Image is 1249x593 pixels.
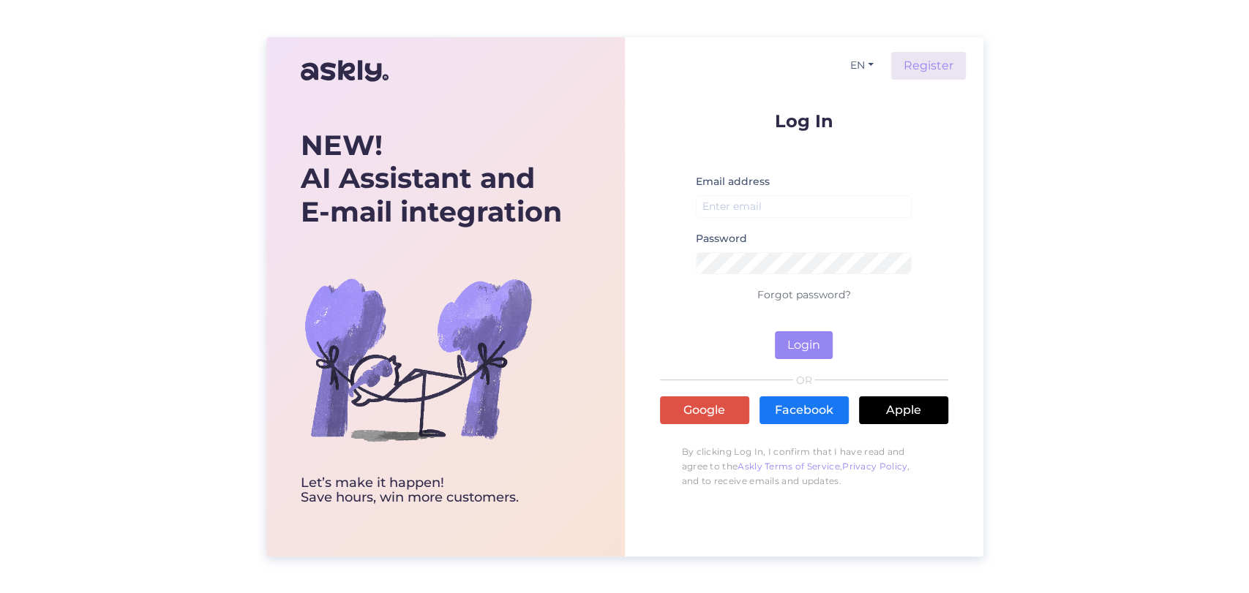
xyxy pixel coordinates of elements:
[696,174,770,189] label: Email address
[660,396,749,424] a: Google
[738,461,840,472] a: Askly Terms of Service
[301,128,383,162] b: NEW!
[844,55,879,76] button: EN
[301,242,535,476] img: bg-askly
[757,288,851,301] a: Forgot password?
[696,231,747,246] label: Password
[775,331,833,359] button: Login
[301,476,562,505] div: Let’s make it happen! Save hours, win more customers.
[660,112,948,130] p: Log In
[660,437,948,496] p: By clicking Log In, I confirm that I have read and agree to the , , and to receive emails and upd...
[301,129,562,229] div: AI Assistant and E-mail integration
[759,396,849,424] a: Facebook
[696,195,912,218] input: Enter email
[859,396,948,424] a: Apple
[793,375,814,385] span: OR
[301,53,389,88] img: Askly
[891,52,966,80] a: Register
[842,461,907,472] a: Privacy Policy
